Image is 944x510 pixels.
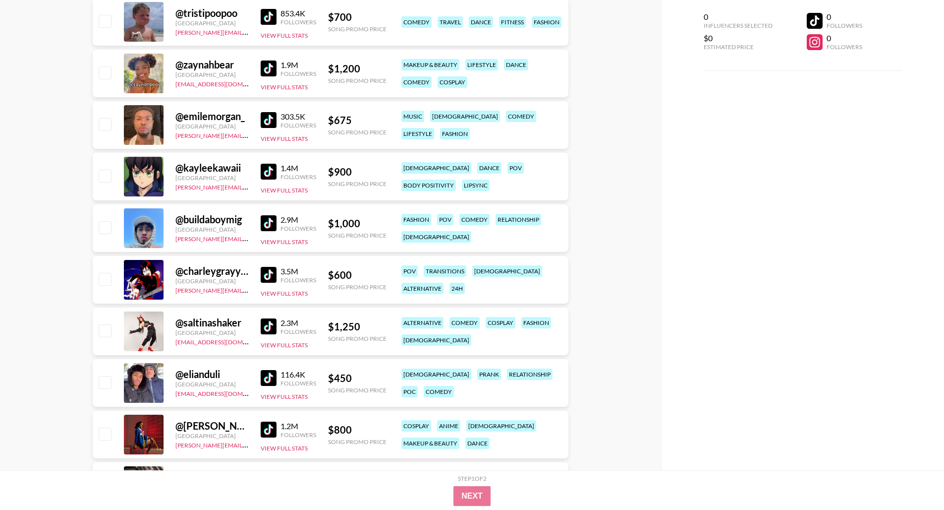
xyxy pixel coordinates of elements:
div: lifestyle [401,128,434,139]
div: @ emilemorgan_ [175,110,249,123]
div: [GEOGRAPHIC_DATA] [175,174,249,182]
div: Followers [280,431,316,439]
div: poc [401,386,418,397]
div: relationship [507,369,553,380]
div: Song Promo Price [328,438,387,446]
div: $0 [704,33,773,43]
button: View Full Stats [261,135,308,142]
div: Estimated Price [704,43,773,51]
div: makeup & beauty [401,438,459,449]
div: transitions [424,265,466,277]
div: comedy [459,214,490,225]
div: cosplay [438,76,467,88]
div: $ 1,000 [328,217,387,230]
button: View Full Stats [261,32,308,39]
div: music [401,111,424,122]
div: 853.4K [280,8,316,18]
button: View Full Stats [261,290,308,297]
div: fitness [499,16,526,28]
div: @ tristipoopoo [175,7,249,19]
a: [PERSON_NAME][EMAIL_ADDRESS][DOMAIN_NAME] [175,130,322,139]
div: @ elianduli [175,368,249,381]
div: fashion [401,214,431,225]
a: [EMAIL_ADDRESS][DOMAIN_NAME] [175,336,275,346]
img: TikTok [261,370,277,386]
div: [GEOGRAPHIC_DATA] [175,329,249,336]
div: alternative [401,283,444,294]
div: [GEOGRAPHIC_DATA] [175,277,249,285]
div: pov [507,162,524,174]
div: Song Promo Price [328,180,387,188]
img: TikTok [261,422,277,438]
div: @ buildaboymig [175,213,249,226]
div: Followers [280,122,316,129]
div: 0 [827,33,862,43]
div: $ 700 [328,11,387,23]
div: $ 900 [328,166,387,178]
img: TikTok [261,9,277,25]
img: TikTok [261,164,277,180]
div: alternative [401,317,444,328]
button: Next [453,486,491,506]
a: [PERSON_NAME][EMAIL_ADDRESS][DOMAIN_NAME] [175,440,322,449]
div: 24h [449,283,465,294]
div: [GEOGRAPHIC_DATA] [175,432,249,440]
div: [GEOGRAPHIC_DATA] [175,226,249,233]
div: @ saltinashaker [175,317,249,329]
div: $ 675 [328,114,387,127]
div: Followers [827,43,862,51]
button: View Full Stats [261,238,308,246]
a: [EMAIL_ADDRESS][DOMAIN_NAME] [175,78,275,88]
div: [DEMOGRAPHIC_DATA] [466,420,536,432]
div: 3.5M [280,266,316,276]
div: $ 1,200 [328,63,387,75]
img: TikTok [261,267,277,283]
img: TikTok [261,215,277,231]
div: fashion [521,317,551,328]
div: cosplay [486,317,515,328]
div: fashion [440,128,470,139]
div: cosplay [401,420,431,432]
div: Followers [280,276,316,284]
div: Song Promo Price [328,335,387,342]
div: @ charleygrayyyy [175,265,249,277]
div: $ 1,250 [328,320,387,333]
div: 303.5K [280,112,316,122]
div: pov [401,265,418,277]
div: Followers [827,22,862,29]
div: @ [PERSON_NAME].sherlie_ [175,420,249,432]
a: [PERSON_NAME][EMAIL_ADDRESS][DOMAIN_NAME] [175,285,322,294]
div: [DEMOGRAPHIC_DATA] [472,265,542,277]
div: Followers [280,328,316,335]
div: 1.9M [280,60,316,70]
div: Song Promo Price [328,283,387,291]
div: Followers [280,225,316,232]
div: [GEOGRAPHIC_DATA] [175,71,249,78]
a: [PERSON_NAME][EMAIL_ADDRESS][DOMAIN_NAME] [175,233,322,243]
div: comedy [449,317,480,328]
div: body positivity [401,180,456,191]
div: Song Promo Price [328,128,387,136]
div: relationship [496,214,541,225]
div: Song Promo Price [328,232,387,239]
img: TikTok [261,319,277,334]
div: comedy [506,111,536,122]
div: comedy [401,76,432,88]
div: dance [465,438,490,449]
div: [DEMOGRAPHIC_DATA] [430,111,500,122]
div: dance [477,162,501,174]
div: 0 [704,12,773,22]
div: 1.4M [280,163,316,173]
div: Song Promo Price [328,386,387,394]
div: 1.2M [280,421,316,431]
img: TikTok [261,112,277,128]
div: [GEOGRAPHIC_DATA] [175,123,249,130]
div: Step 1 of 2 [458,475,487,482]
div: Followers [280,70,316,77]
div: pov [437,214,453,225]
a: [EMAIL_ADDRESS][DOMAIN_NAME] [175,388,275,397]
div: dance [469,16,493,28]
div: $ 800 [328,424,387,436]
div: fashion [532,16,561,28]
button: View Full Stats [261,187,308,194]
